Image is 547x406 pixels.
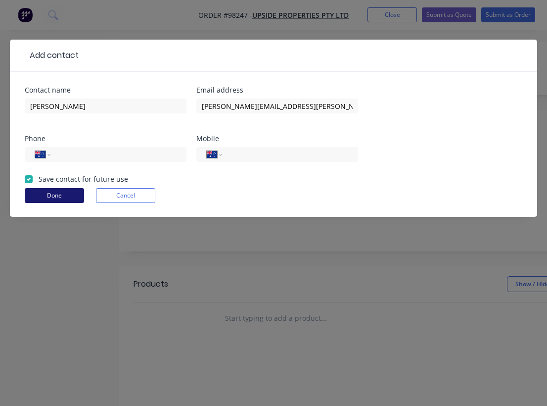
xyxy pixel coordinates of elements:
[25,87,186,94] div: Contact name
[196,135,358,142] div: Mobile
[39,174,128,184] label: Save contact for future use
[25,188,84,203] button: Done
[96,188,155,203] button: Cancel
[196,87,358,94] div: Email address
[25,50,79,61] div: Add contact
[25,135,186,142] div: Phone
